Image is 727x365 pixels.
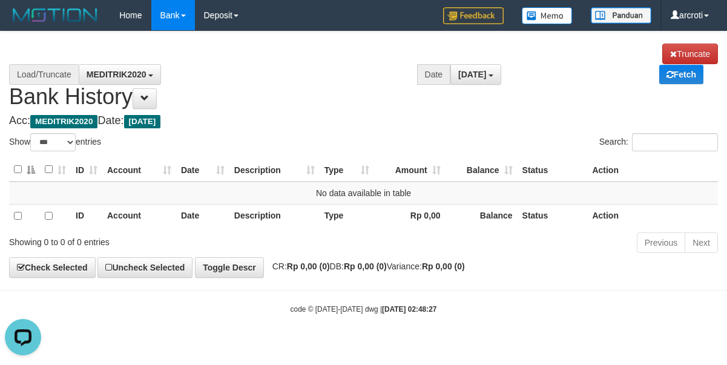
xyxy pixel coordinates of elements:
strong: Rp 0,00 (0) [344,261,387,271]
strong: Rp 0,00 (0) [287,261,330,271]
span: [DATE] [458,70,486,79]
img: Feedback.jpg [443,7,504,24]
span: [DATE] [124,115,161,128]
th: ID: activate to sort column ascending [71,158,102,182]
th: Type: activate to sort column ascending [320,158,374,182]
img: panduan.png [591,7,651,24]
a: Next [685,232,718,253]
span: CR: DB: Variance: [266,261,465,271]
strong: Rp 0,00 (0) [422,261,465,271]
h4: Acc: Date: [9,115,718,127]
span: MEDITRIK2020 [30,115,97,128]
span: MEDITRIK2020 [87,70,146,79]
th: : activate to sort column ascending [40,158,71,182]
th: ID [71,204,102,228]
th: Rp 0,00 [374,204,446,228]
th: Status [518,204,588,228]
th: : activate to sort column descending [9,158,40,182]
strong: [DATE] 02:48:27 [382,305,436,314]
div: Load/Truncate [9,64,79,85]
th: Balance [446,204,518,228]
a: Fetch [659,65,703,84]
a: Truncate [662,44,718,64]
input: Search: [632,133,718,151]
th: Date [176,204,229,228]
th: Date: activate to sort column ascending [176,158,229,182]
a: Uncheck Selected [97,257,192,278]
div: Showing 0 to 0 of 0 entries [9,231,294,248]
div: Date [417,64,451,85]
button: MEDITRIK2020 [79,64,162,85]
th: Amount: activate to sort column ascending [374,158,446,182]
select: Showentries [30,133,76,151]
img: MOTION_logo.png [9,6,101,24]
th: Type [320,204,374,228]
label: Show entries [9,133,101,151]
th: Account: activate to sort column ascending [102,158,176,182]
th: Balance: activate to sort column ascending [446,158,518,182]
th: Account [102,204,176,228]
td: No data available in table [9,182,718,205]
button: Open LiveChat chat widget [5,5,41,41]
th: Action [587,158,718,182]
button: [DATE] [450,64,501,85]
small: code © [DATE]-[DATE] dwg | [291,305,437,314]
a: Toggle Descr [195,257,264,278]
th: Description [229,204,320,228]
th: Status [518,158,588,182]
th: Description: activate to sort column ascending [229,158,320,182]
h1: Bank History [9,44,718,109]
th: Action [587,204,718,228]
img: Button%20Memo.svg [522,7,573,24]
a: Previous [637,232,685,253]
a: Check Selected [9,257,96,278]
label: Search: [599,133,718,151]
